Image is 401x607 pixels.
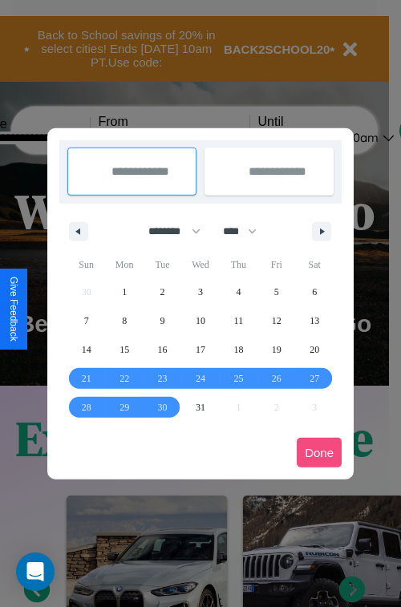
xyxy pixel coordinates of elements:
button: 15 [105,335,143,364]
span: 15 [119,335,129,364]
button: 11 [220,306,257,335]
button: 4 [220,277,257,306]
span: 29 [119,393,129,422]
button: 18 [220,335,257,364]
span: Tue [144,252,181,277]
span: 9 [160,306,165,335]
span: 14 [82,335,91,364]
span: 22 [119,364,129,393]
span: 2 [160,277,165,306]
button: 9 [144,306,181,335]
button: 19 [257,335,295,364]
span: Sat [296,252,334,277]
button: 24 [181,364,219,393]
button: 12 [257,306,295,335]
button: 29 [105,393,143,422]
button: 5 [257,277,295,306]
span: 1 [122,277,127,306]
button: 7 [67,306,105,335]
span: Mon [105,252,143,277]
button: 22 [105,364,143,393]
button: Done [297,438,342,467]
span: 11 [234,306,244,335]
button: 6 [296,277,334,306]
span: Sun [67,252,105,277]
span: 25 [233,364,243,393]
button: 8 [105,306,143,335]
span: 7 [84,306,89,335]
button: 30 [144,393,181,422]
span: 30 [158,393,168,422]
span: 4 [236,277,241,306]
span: 3 [198,277,203,306]
button: 1 [105,277,143,306]
button: 3 [181,277,219,306]
span: 26 [272,364,282,393]
button: 16 [144,335,181,364]
span: Wed [181,252,219,277]
button: 21 [67,364,105,393]
div: Give Feedback [8,277,19,342]
button: 10 [181,306,219,335]
span: 20 [310,335,319,364]
span: 5 [274,277,279,306]
span: 23 [158,364,168,393]
span: 31 [196,393,205,422]
div: Open Intercom Messenger [16,552,55,591]
span: 10 [196,306,205,335]
button: 14 [67,335,105,364]
span: 17 [196,335,205,364]
button: 13 [296,306,334,335]
button: 27 [296,364,334,393]
button: 20 [296,335,334,364]
span: 28 [82,393,91,422]
span: 6 [312,277,317,306]
span: 8 [122,306,127,335]
span: Thu [220,252,257,277]
button: 31 [181,393,219,422]
span: 24 [196,364,205,393]
button: 23 [144,364,181,393]
span: 21 [82,364,91,393]
span: 19 [272,335,282,364]
span: Fri [257,252,295,277]
span: 12 [272,306,282,335]
span: 16 [158,335,168,364]
span: 13 [310,306,319,335]
button: 28 [67,393,105,422]
button: 17 [181,335,219,364]
button: 2 [144,277,181,306]
button: 26 [257,364,295,393]
span: 18 [233,335,243,364]
span: 27 [310,364,319,393]
button: 25 [220,364,257,393]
